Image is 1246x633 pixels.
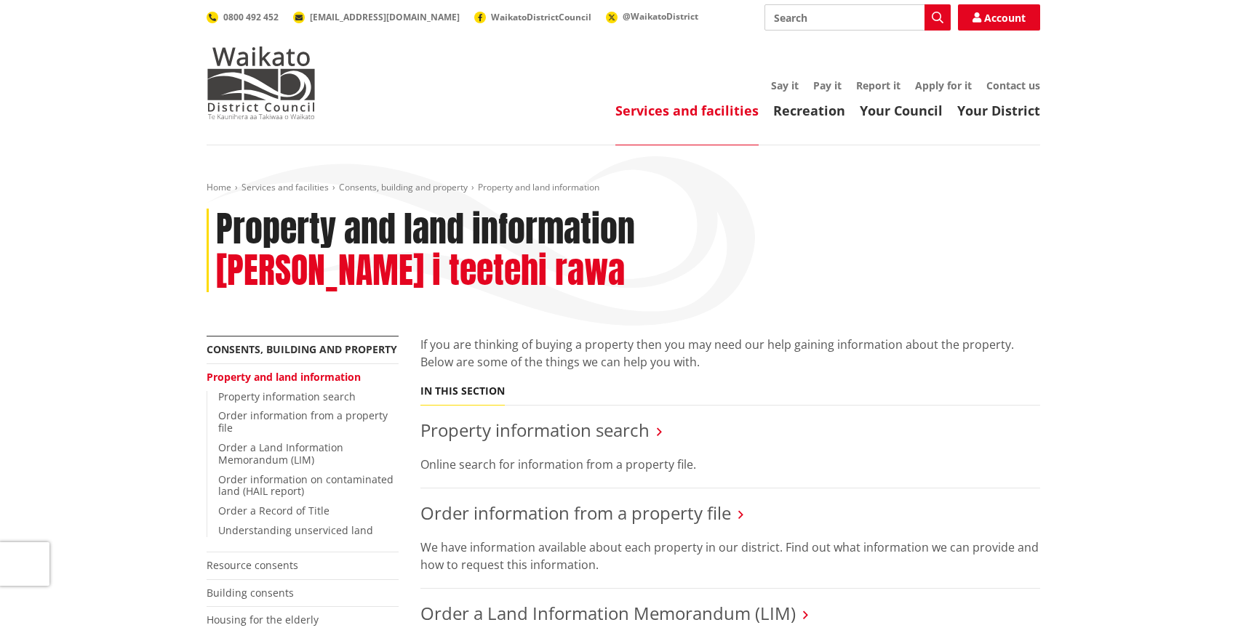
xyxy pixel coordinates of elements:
a: WaikatoDistrictCouncil [474,11,591,23]
a: Account [958,4,1040,31]
a: 0800 492 452 [207,11,279,23]
a: Order information from a property file [218,408,388,435]
a: Your District [957,102,1040,119]
p: We have information available about each property in our district. Find out what information we c... [420,539,1040,573]
a: @WaikatoDistrict [606,10,698,23]
a: Report it [856,78,900,92]
a: [EMAIL_ADDRESS][DOMAIN_NAME] [293,11,460,23]
a: Consents, building and property [207,342,397,356]
h1: Property and land information [216,209,635,251]
a: Order information on contaminated land (HAIL report) [218,472,394,499]
a: Your Council [860,102,943,119]
span: Property and land information [478,181,599,193]
span: [EMAIL_ADDRESS][DOMAIN_NAME] [310,11,460,23]
h2: [PERSON_NAME] i teetehi rawa [216,250,625,292]
a: Housing for the elderly [207,613,319,626]
a: Apply for it [915,78,972,92]
a: Contact us [986,78,1040,92]
a: Property information search [420,418,650,442]
a: Property and land information [207,370,361,384]
a: Services and facilities [241,181,329,193]
a: Understanding unserviced land [218,523,373,537]
a: Services and facilities [615,102,759,119]
a: Property information search [218,390,356,403]
a: Order information from a property file [420,501,731,525]
span: WaikatoDistrictCouncil [491,11,591,23]
nav: breadcrumb [207,182,1040,194]
img: Waikato District Council - Te Kaunihera aa Takiwaa o Waikato [207,47,316,119]
span: 0800 492 452 [223,11,279,23]
a: Say it [771,78,799,92]
a: Building consents [207,586,294,600]
input: Search input [764,4,951,31]
a: Recreation [773,102,845,119]
a: Order a Record of Title [218,504,330,517]
a: Order a Land Information Memorandum (LIM) [420,601,796,625]
a: Home [207,181,231,193]
a: Resource consents [207,558,298,572]
p: Online search for information from a property file. [420,456,1040,473]
p: If you are thinking of buying a property then you may need our help gaining information about the... [420,336,1040,371]
a: Consents, building and property [339,181,468,193]
span: @WaikatoDistrict [623,10,698,23]
a: Pay it [813,78,842,92]
a: Order a Land Information Memorandum (LIM) [218,440,343,467]
h5: In this section [420,385,505,398]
